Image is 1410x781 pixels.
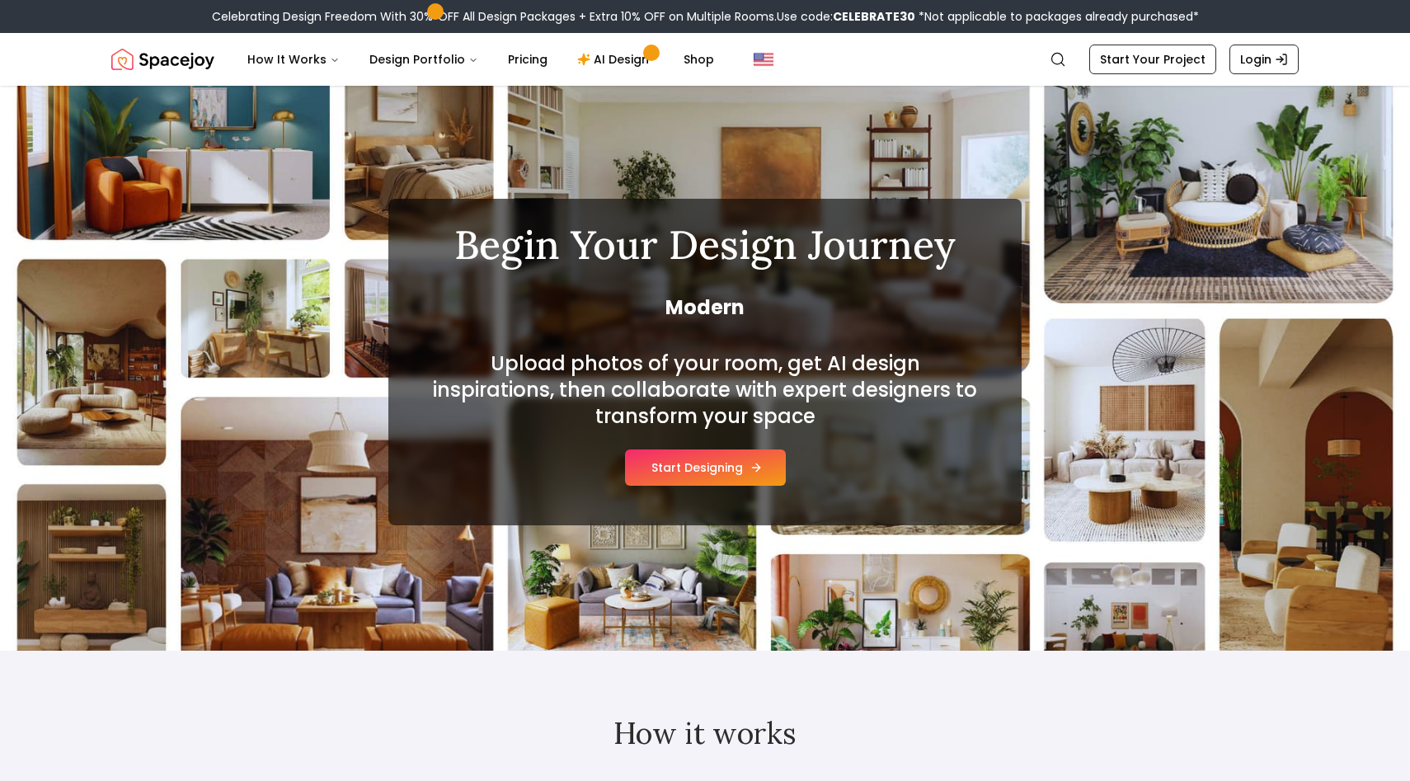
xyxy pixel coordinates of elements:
span: *Not applicable to packages already purchased* [915,8,1199,25]
button: Start Designing [625,449,786,486]
a: Spacejoy [111,43,214,76]
button: How It Works [234,43,353,76]
span: Modern [428,294,982,321]
a: Start Your Project [1089,45,1216,74]
a: Pricing [495,43,561,76]
span: Use code: [777,8,915,25]
img: United States [754,49,773,69]
h2: How it works [204,717,1206,750]
div: Celebrating Design Freedom With 30% OFF All Design Packages + Extra 10% OFF on Multiple Rooms. [212,8,1199,25]
img: Spacejoy Logo [111,43,214,76]
a: Shop [670,43,727,76]
a: Login [1229,45,1299,74]
h2: Upload photos of your room, get AI design inspirations, then collaborate with expert designers to... [428,351,982,430]
button: Design Portfolio [356,43,491,76]
nav: Global [111,33,1299,86]
b: CELEBRATE30 [833,8,915,25]
a: AI Design [564,43,667,76]
h1: Begin Your Design Journey [428,225,982,265]
nav: Main [234,43,727,76]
